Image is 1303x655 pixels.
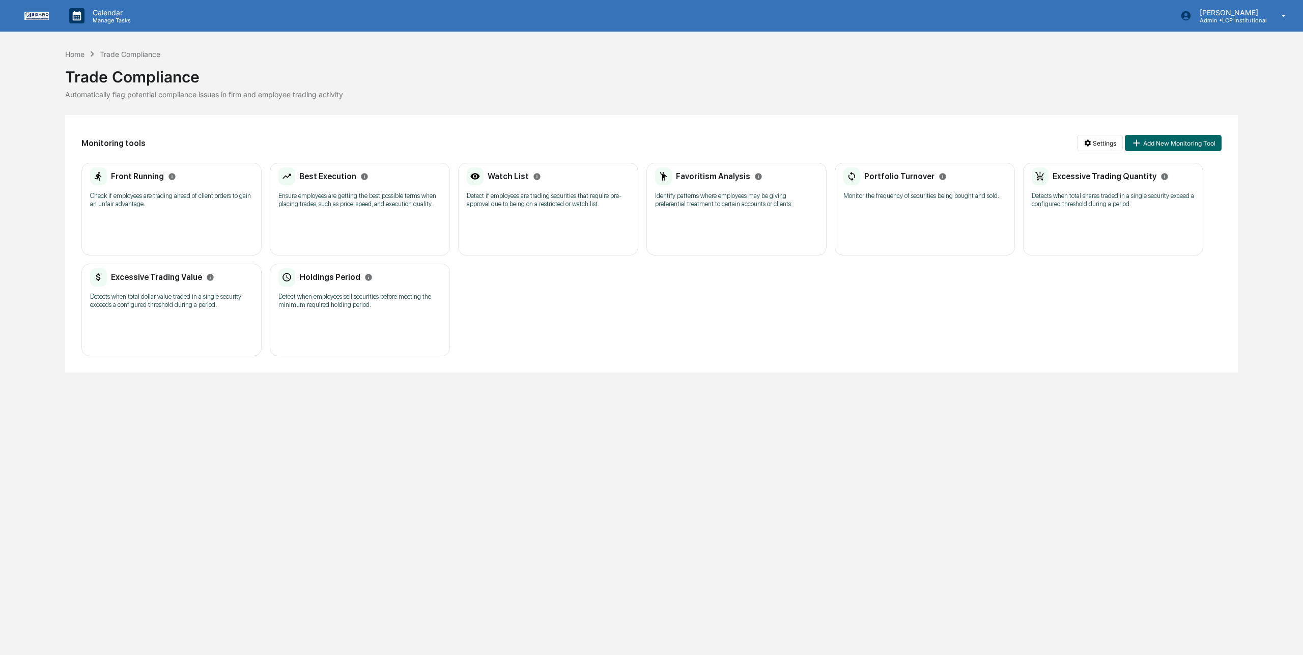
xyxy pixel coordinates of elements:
[65,60,1238,86] div: Trade Compliance
[299,172,356,181] h2: Best Execution
[360,173,369,181] svg: Info
[1125,135,1222,151] button: Add New Monitoring Tool
[84,17,136,24] p: Manage Tasks
[100,50,160,59] div: Trade Compliance
[206,273,214,281] svg: Info
[111,272,202,282] h2: Excessive Trading Value
[655,192,818,208] p: Identify patterns where employees may be giving preferential treatment to certain accounts or cli...
[1192,8,1267,17] p: [PERSON_NAME]
[278,192,441,208] p: Ensure employees are getting the best possible terms when placing trades, such as price, speed, a...
[84,8,136,17] p: Calendar
[168,173,176,181] svg: Info
[676,172,750,181] h2: Favoritism Analysis
[533,173,541,181] svg: Info
[939,173,947,181] svg: Info
[111,172,164,181] h2: Front Running
[299,272,360,282] h2: Holdings Period
[364,273,373,281] svg: Info
[81,138,146,148] h2: Monitoring tools
[1160,173,1169,181] svg: Info
[278,293,441,309] p: Detect when employees sell securities before meeting the minimum required holding period.
[90,293,253,309] p: Detects when total dollar value traded in a single security exceeds a configured threshold during...
[467,192,630,208] p: Detect if employees are trading securities that require pre-approval due to being on a restricted...
[65,50,84,59] div: Home
[1032,192,1195,208] p: Detects when total shares traded in a single security exceed a configured threshold during a period.
[65,90,1238,99] div: Automatically flag potential compliance issues in firm and employee trading activity
[24,12,49,19] img: logo
[1077,135,1123,151] button: Settings
[1192,17,1267,24] p: Admin • LCP Institutional
[843,192,1006,200] p: Monitor the frequency of securities being bought and sold.
[1053,172,1156,181] h2: Excessive Trading Quantity
[90,192,253,208] p: Check if employees are trading ahead of client orders to gain an unfair advantage.
[754,173,762,181] svg: Info
[488,172,529,181] h2: Watch List
[864,172,934,181] h2: Portfolio Turnover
